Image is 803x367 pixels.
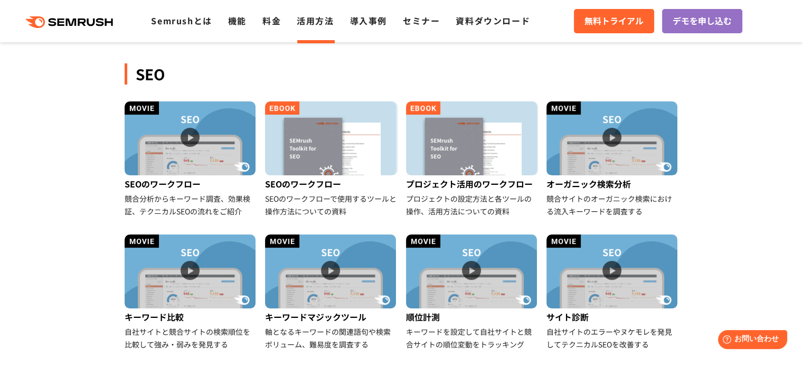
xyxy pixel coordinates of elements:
a: 順位計測 キーワードを設定して自社サイトと競合サイトの順位変動をトラッキング [406,234,539,351]
div: プロジェクト活用のワークフロー [406,175,539,192]
a: デモを申し込む [662,9,742,33]
a: サイト診断 自社サイトのエラーやヌケモレを発見してテクニカルSEOを改善する [546,234,679,351]
div: SEOのワークフローで使用するツールと操作方法についての資料 [265,192,398,218]
a: オーガニック検索分析 競合サイトのオーガニック検索における流入キーワードを調査する [546,101,679,218]
div: SEOのワークフロー [265,175,398,192]
div: 自社サイトと競合サイトの検索順位を比較して強み・弱みを発見する [125,325,257,351]
a: Semrushとは [151,14,212,27]
div: サイト診断 [546,308,679,325]
span: 無料トライアル [584,14,644,28]
a: SEOのワークフロー 競合分析からキーワード調査、効果検証、テクニカルSEOの流れをご紹介 [125,101,257,218]
div: 競合分析からキーワード調査、効果検証、テクニカルSEOの流れをご紹介 [125,192,257,218]
a: 活用方法 [297,14,334,27]
div: 自社サイトのエラーやヌケモレを発見してテクニカルSEOを改善する [546,325,679,351]
div: キーワード比較 [125,308,257,325]
div: オーガニック検索分析 [546,175,679,192]
a: 導入事例 [350,14,387,27]
a: キーワード比較 自社サイトと競合サイトの検索順位を比較して強み・弱みを発見する [125,234,257,351]
div: SEOのワークフロー [125,175,257,192]
a: 料金 [262,14,281,27]
div: 競合サイトのオーガニック検索における流入キーワードを調査する [546,192,679,218]
div: キーワードを設定して自社サイトと競合サイトの順位変動をトラッキング [406,325,539,351]
a: セミナー [403,14,440,27]
div: キーワードマジックツール [265,308,398,325]
div: 軸となるキーワードの関連語句や検索ボリューム、難易度を調査する [265,325,398,351]
a: 資料ダウンロード [456,14,530,27]
div: SEO [125,63,679,84]
a: 無料トライアル [574,9,654,33]
a: プロジェクト活用のワークフロー プロジェクトの設定方法と各ツールの操作、活用方法についての資料 [406,101,539,218]
a: SEOのワークフロー SEOのワークフローで使用するツールと操作方法についての資料 [265,101,398,218]
div: プロジェクトの設定方法と各ツールの操作、活用方法についての資料 [406,192,539,218]
iframe: Help widget launcher [709,326,791,355]
a: 機能 [228,14,247,27]
span: デモを申し込む [673,14,732,28]
a: キーワードマジックツール 軸となるキーワードの関連語句や検索ボリューム、難易度を調査する [265,234,398,351]
div: 順位計測 [406,308,539,325]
